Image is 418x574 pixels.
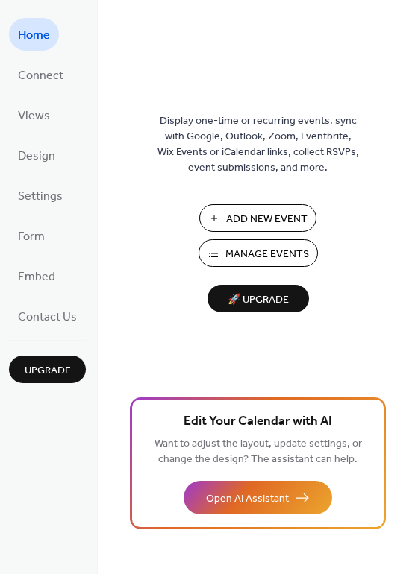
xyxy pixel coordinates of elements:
span: Form [18,225,45,249]
span: Embed [18,265,55,289]
span: 🚀 Upgrade [216,290,300,310]
button: Upgrade [9,356,86,383]
span: Views [18,104,50,128]
button: 🚀 Upgrade [208,285,309,312]
span: Upgrade [25,363,71,379]
span: Design [18,145,55,168]
button: Manage Events [199,239,318,267]
button: Open AI Assistant [184,481,332,514]
a: Form [9,219,54,252]
span: Settings [18,185,63,209]
button: Add New Event [199,204,316,232]
span: Manage Events [225,247,309,262]
span: Contact Us [18,306,77,329]
span: Want to adjust the layout, update settings, or change the design? The assistant can help. [155,434,362,470]
a: Embed [9,259,64,292]
a: Contact Us [9,300,86,332]
a: Home [9,18,59,51]
a: Design [9,139,64,171]
span: Open AI Assistant [206,491,289,507]
span: Home [18,24,50,48]
a: Connect [9,58,72,91]
a: Settings [9,179,72,212]
a: Views [9,98,59,131]
span: Connect [18,64,63,88]
span: Add New Event [226,212,308,227]
span: Display one-time or recurring events, sync with Google, Outlook, Zoom, Eventbrite, Wix Events or ... [157,113,359,176]
span: Edit Your Calendar with AI [184,411,332,432]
